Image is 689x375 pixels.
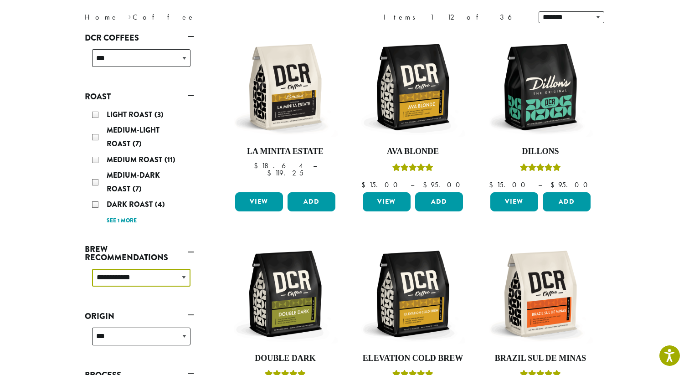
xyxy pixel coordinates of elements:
nav: Breadcrumb [85,12,331,23]
bdi: 95.00 [423,180,464,190]
a: Roast [85,89,194,104]
span: $ [423,180,431,190]
a: View [235,192,283,211]
bdi: 119.25 [267,168,303,178]
span: Medium Roast [107,154,165,165]
button: Add [288,192,335,211]
button: Add [543,192,591,211]
img: DCR-12oz-Ava-Blonde-Stock-scaled.png [360,35,465,139]
div: Rated 5.00 out of 5 [392,162,433,176]
a: See 1 more [107,216,137,226]
a: DCR Coffees [85,30,194,46]
span: $ [254,161,262,170]
a: DillonsRated 5.00 out of 5 [488,35,593,189]
div: Rated 5.00 out of 5 [520,162,561,176]
a: View [490,192,538,211]
h4: Elevation Cold Brew [360,354,465,364]
span: (3) [154,109,164,120]
span: › [128,9,131,23]
h4: Ava Blonde [360,147,465,157]
span: $ [550,180,558,190]
a: Origin [85,308,194,324]
a: View [363,192,411,211]
a: Home [85,12,118,22]
img: DCR-12oz-Elevation-Cold-Brew-Stock-scaled.png [360,241,465,346]
bdi: 18.64 [254,161,304,170]
a: Ava BlondeRated 5.00 out of 5 [360,35,465,189]
a: Brew Recommendations [85,241,194,265]
a: La Minita Estate [233,35,338,189]
img: DCR-12oz-Double-Dark-Stock-scaled.png [233,241,338,346]
span: Medium-Dark Roast [107,170,160,194]
h4: La Minita Estate [233,147,338,157]
button: Add [415,192,463,211]
span: $ [267,168,275,178]
span: Medium-Light Roast [107,125,159,149]
span: $ [361,180,369,190]
span: (7) [133,139,142,149]
div: Origin [85,324,194,356]
bdi: 15.00 [489,180,530,190]
h4: Dillons [488,147,593,157]
span: (7) [133,184,142,194]
span: (4) [155,199,165,210]
bdi: 15.00 [361,180,402,190]
div: DCR Coffees [85,46,194,78]
img: DCR-12oz-La-Minita-Estate-Stock-scaled.png [233,35,338,139]
h4: Double Dark [233,354,338,364]
span: (11) [165,154,175,165]
div: Items 1-12 of 36 [384,12,525,23]
img: DCR-12oz-Dillons-Stock-scaled.png [488,35,593,139]
bdi: 95.00 [550,180,592,190]
div: Brew Recommendations [85,265,194,298]
img: DCR-12oz-Brazil-Sul-De-Minas-Stock-scaled.png [488,241,593,346]
span: Dark Roast [107,199,155,210]
span: $ [489,180,497,190]
span: – [538,180,542,190]
div: Roast [85,104,194,231]
span: Light Roast [107,109,154,120]
span: – [411,180,414,190]
span: – [313,161,317,170]
h4: Brazil Sul De Minas [488,354,593,364]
